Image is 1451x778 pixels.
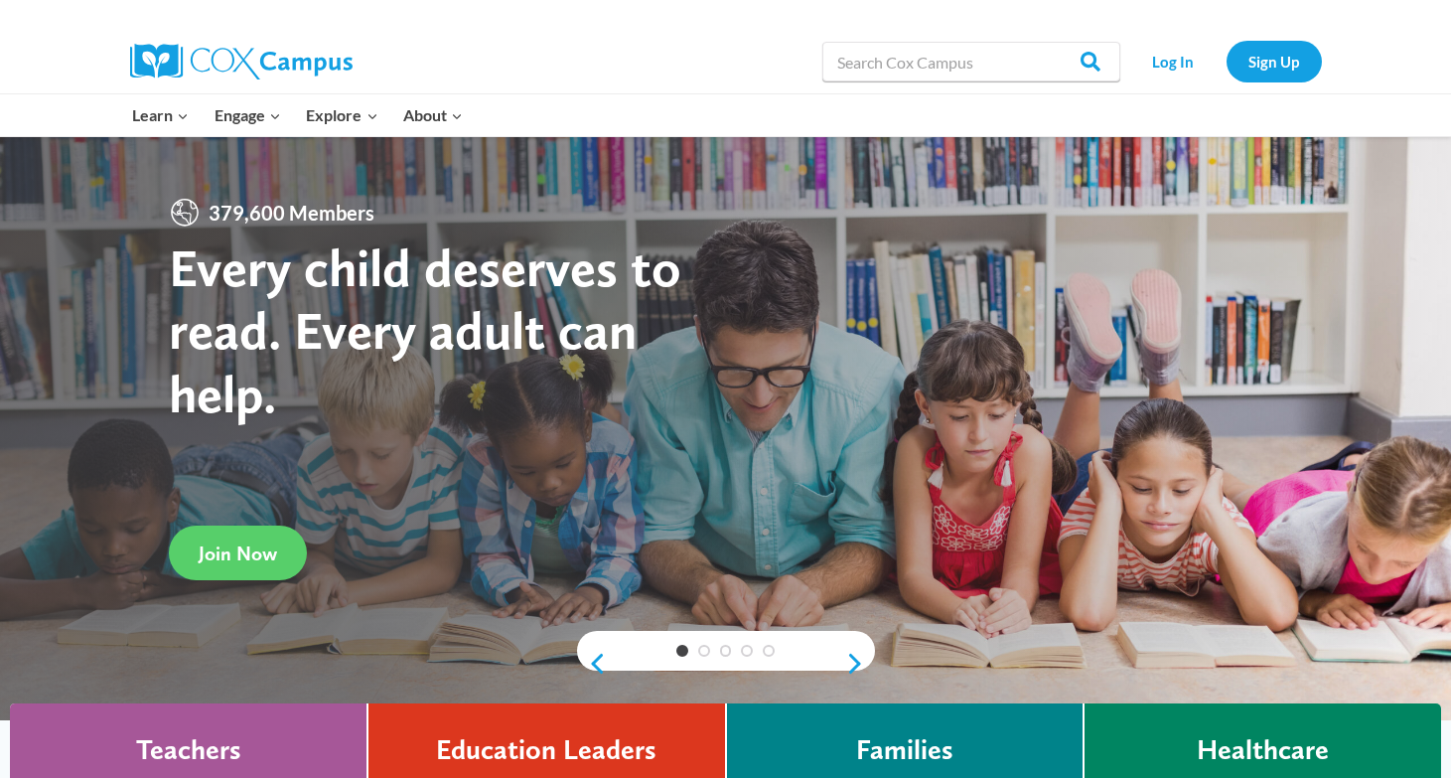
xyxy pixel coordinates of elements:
a: Join Now [169,526,307,580]
div: content slider buttons [577,644,875,684]
span: Learn [132,102,189,128]
a: 5 [763,645,775,657]
span: Explore [306,102,377,128]
a: 4 [741,645,753,657]
a: Log In [1130,41,1217,81]
span: 379,600 Members [201,197,382,229]
nav: Secondary Navigation [1130,41,1322,81]
span: Join Now [199,542,277,565]
a: previous [577,652,607,676]
strong: Every child deserves to read. Every adult can help. [169,235,681,425]
nav: Primary Navigation [120,94,476,136]
h4: Healthcare [1197,733,1329,767]
a: Sign Up [1227,41,1322,81]
span: About [403,102,463,128]
img: Cox Campus [130,44,353,79]
h4: Teachers [136,733,241,767]
a: 3 [720,645,732,657]
h4: Education Leaders [436,733,656,767]
a: 1 [676,645,688,657]
a: 2 [698,645,710,657]
h4: Families [856,733,953,767]
input: Search Cox Campus [822,42,1120,81]
span: Engage [215,102,281,128]
a: next [845,652,875,676]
